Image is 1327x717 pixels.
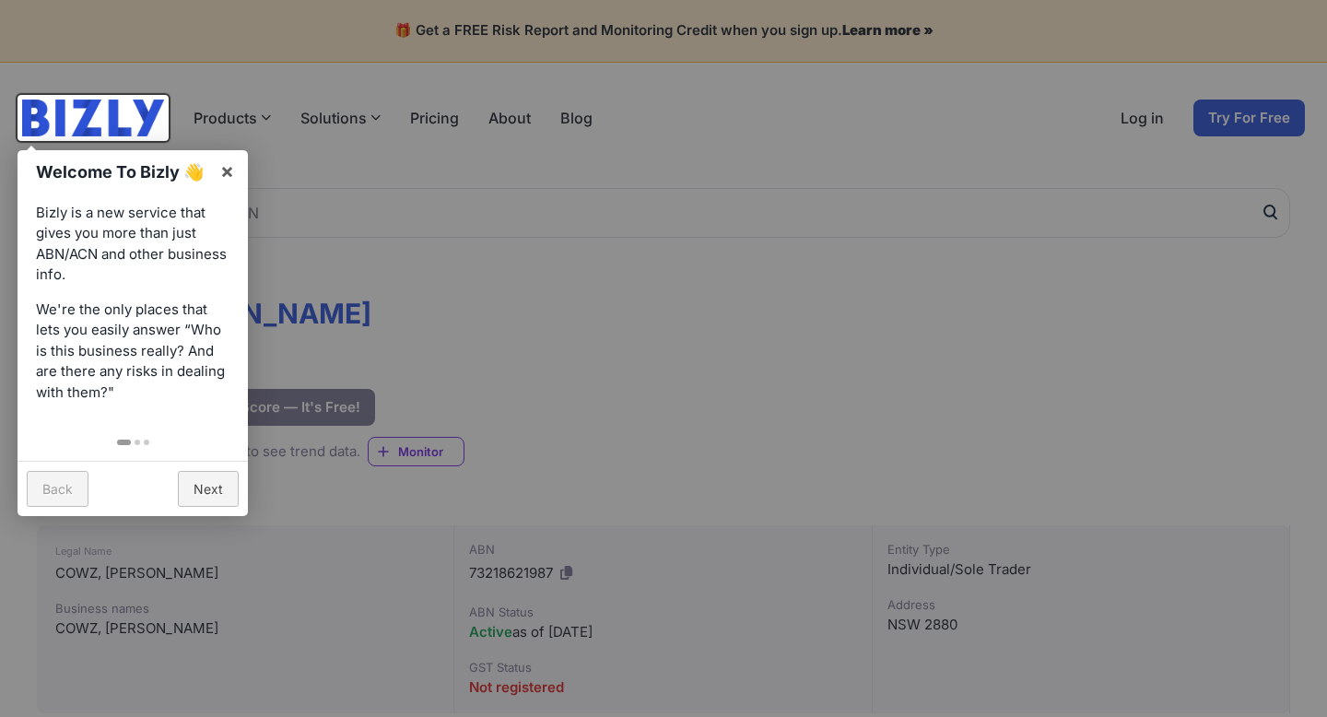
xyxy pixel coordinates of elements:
[36,203,229,286] p: Bizly is a new service that gives you more than just ABN/ACN and other business info.
[178,471,239,507] a: Next
[36,300,229,404] p: We're the only places that lets you easily answer “Who is this business really? And are there any...
[36,159,210,184] h1: Welcome To Bizly 👋
[206,150,248,192] a: ×
[27,471,88,507] a: Back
